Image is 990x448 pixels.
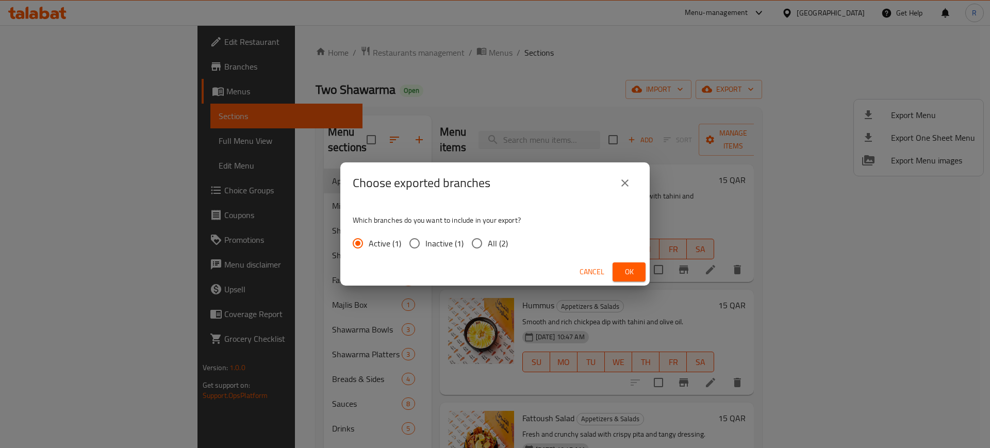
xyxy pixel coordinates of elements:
[425,237,464,250] span: Inactive (1)
[580,266,604,278] span: Cancel
[613,171,637,195] button: close
[488,237,508,250] span: All (2)
[621,266,637,278] span: Ok
[575,262,608,281] button: Cancel
[353,175,490,191] h2: Choose exported branches
[353,215,637,225] p: Which branches do you want to include in your export?
[613,262,646,281] button: Ok
[369,237,401,250] span: Active (1)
